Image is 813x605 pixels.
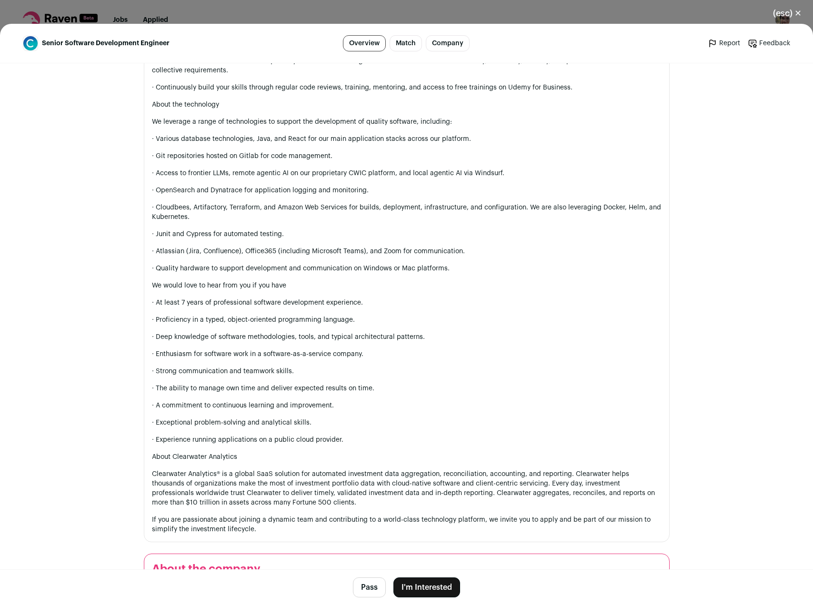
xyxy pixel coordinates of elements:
p: · Enthusiasm for software work in a software-as-a-service company. [152,349,662,359]
button: Close modal [762,3,813,24]
p: Clearwater Analytics® is a global SaaS solution for automated investment data aggregation, reconc... [152,469,662,507]
p: About Clearwater Analytics [152,452,662,462]
span: Senior Software Development Engineer [42,39,170,48]
p: · Junit and Cypress for automated testing. [152,229,662,239]
p: · Deep knowledge of software methodologies, tools, and typical architectural patterns. [152,332,662,342]
p: We would love to hear from you if you have [152,281,662,290]
button: I'm Interested [393,577,460,597]
p: · Quality hardware to support development and communication on Windows or Mac platforms. [152,264,662,273]
p: We leverage a range of technologies to support the development of quality software, including: [152,117,662,127]
p: · At least 7 years of professional software development experience. [152,298,662,307]
p: · OpenSearch and Dynatrace for application logging and monitoring. [152,186,662,195]
p: · Continuously build your skills through regular code reviews, training, mentoring, and access to... [152,83,662,92]
p: · Strong communication and teamwork skills. [152,367,662,376]
p: · Access to frontier LLMs, remote agentic AI on our proprietary CWIC platform, and local agentic ... [152,169,662,178]
p: If you are passionate about joining a dynamic team and contributing to a world-class technology p... [152,515,662,534]
p: · Various database technologies, Java, and React for our main application stacks across our platf... [152,134,662,144]
p: · Lead in the technical breakdown of quarterly deliverables into organized sets of stories. Weave... [152,56,662,75]
img: 6a04baddfe06890a3c179f8685e1d70868bd2c047d3df4c9c21bebf356a4fdef [23,36,38,50]
h2: About the company [152,562,662,577]
p: · The ability to manage own time and deliver expected results on time. [152,384,662,393]
p: · A commitment to continuous learning and improvement. [152,401,662,410]
a: Report [708,39,740,48]
p: · Experience running applications on a public cloud provider. [152,435,662,445]
p: · Git repositories hosted on Gitlab for code management. [152,151,662,161]
a: Feedback [748,39,790,48]
a: Company [426,35,470,51]
p: · Cloudbees, Artifactory, Terraform, and Amazon Web Services for builds, deployment, infrastructu... [152,203,662,222]
p: About the technology [152,100,662,109]
p: · Atlassian (Jira, Confluence), Office365 (including Microsoft Teams), and Zoom for communication. [152,247,662,256]
p: · Proficiency in a typed, object-oriented programming language. [152,315,662,325]
a: Match [390,35,422,51]
p: · Exceptional problem-solving and analytical skills. [152,418,662,427]
a: Overview [343,35,386,51]
button: Pass [353,577,386,597]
